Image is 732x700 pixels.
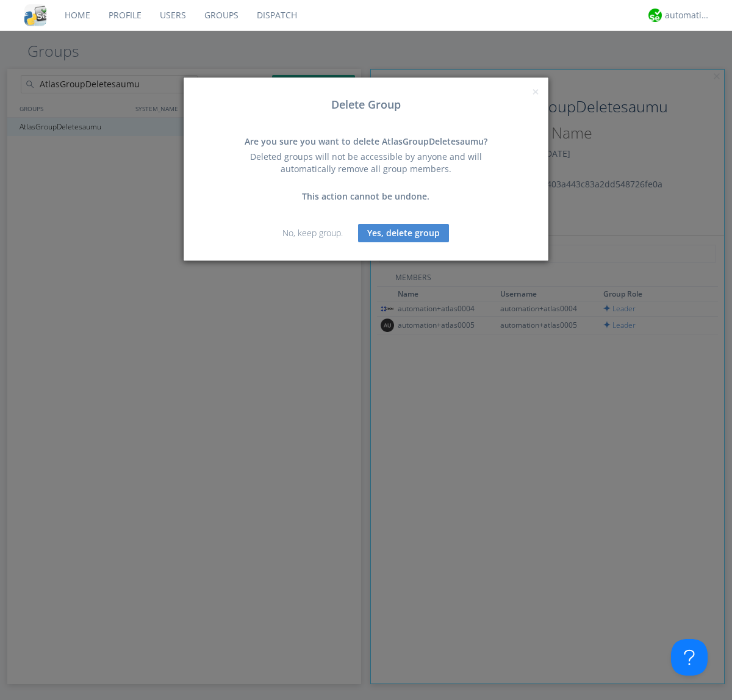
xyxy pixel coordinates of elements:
[532,83,539,100] span: ×
[193,99,539,111] h3: Delete Group
[235,135,497,148] div: Are you sure you want to delete AtlasGroupDeletesaumu?
[282,227,343,239] a: No, keep group.
[235,151,497,175] div: Deleted groups will not be accessible by anyone and will automatically remove all group members.
[648,9,662,22] img: d2d01cd9b4174d08988066c6d424eccd
[358,224,449,242] button: Yes, delete group
[665,9,711,21] div: automation+atlas
[24,4,46,26] img: cddb5a64eb264b2086981ab96f4c1ba7
[235,190,497,203] div: This action cannot be undone.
